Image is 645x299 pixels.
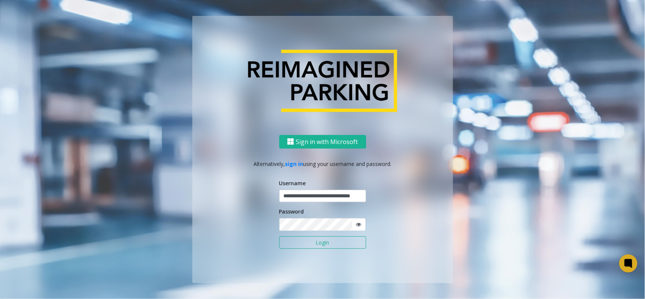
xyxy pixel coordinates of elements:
p: Alternatively, using your username and password. [200,160,445,168]
button: Login [279,236,366,249]
label: Password [279,208,304,215]
a: sign in [285,160,303,167]
button: Sign in with Microsoft [279,135,366,149]
label: Username [279,179,306,187]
